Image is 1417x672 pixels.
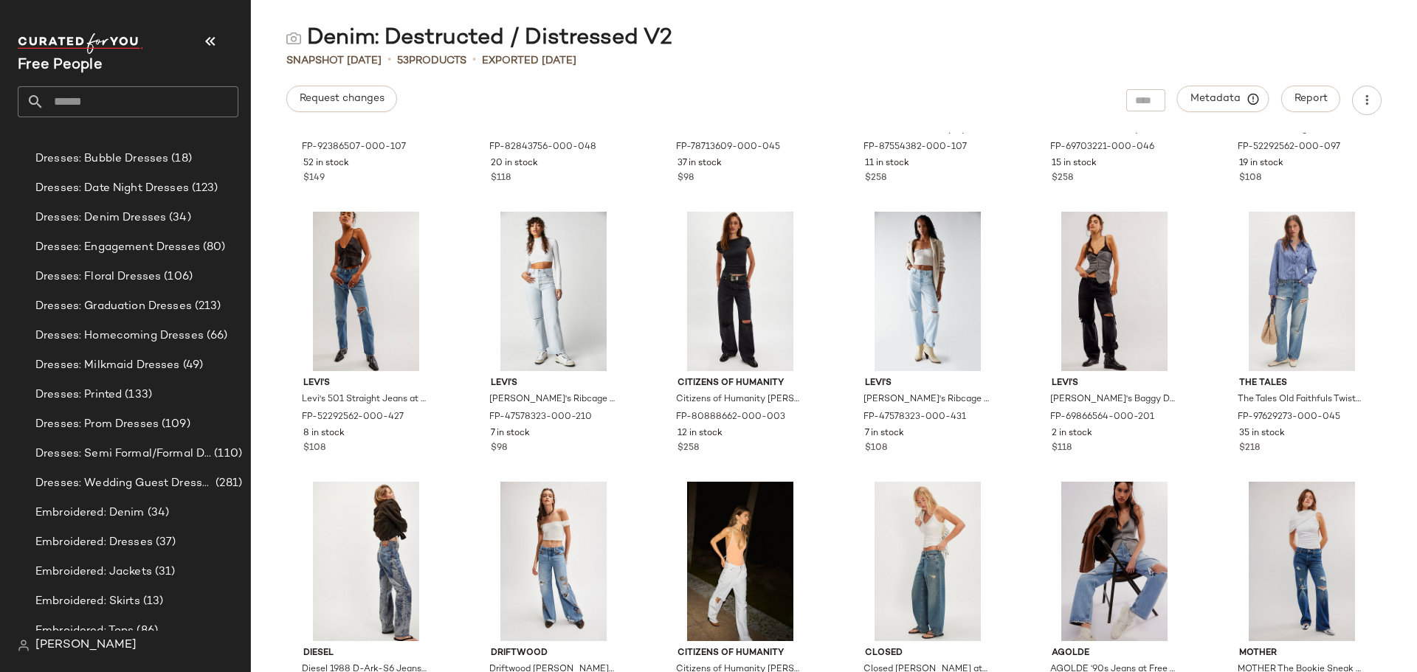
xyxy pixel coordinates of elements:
[153,534,176,551] span: (37)
[302,141,406,154] span: FP-92386507-000-107
[35,209,166,226] span: Dresses: Denim Dresses
[166,209,191,226] span: (34)
[35,564,152,581] span: Embroidered: Jackets
[472,52,476,69] span: •
[35,357,180,374] span: Dresses: Milkmaid Dresses
[865,647,990,660] span: Closed
[303,647,429,660] span: Diesel
[35,239,200,256] span: Dresses: Engagement Dresses
[489,141,596,154] span: FP-82843756-000-048
[853,212,1002,371] img: 47578323_431_a
[35,446,211,463] span: Dresses: Semi Formal/Formal Dresses
[292,212,441,371] img: 52292562_427_a
[863,141,967,154] span: FP-87554382-000-107
[1227,482,1376,641] img: 89717243_041_a
[482,53,576,69] p: Exported [DATE]
[1177,86,1269,112] button: Metadata
[397,53,466,69] div: Products
[35,180,189,197] span: Dresses: Date Night Dresses
[491,647,616,660] span: Driftwood
[204,328,228,344] span: (66)
[1052,157,1097,170] span: 15 in stock
[211,446,242,463] span: (110)
[286,24,672,53] div: Denim: Destructed / Distressed V2
[200,239,226,256] span: (80)
[863,393,989,406] span: [PERSON_NAME]'s Ribcage Straight Ankle Jeans at Free People in Light Wash, Size: 32
[122,387,152,403] span: (133)
[1239,377,1365,390] span: The Tales
[302,393,427,406] span: Levi's 501 Straight Jeans at Free People in Medium Wash, Size: 31
[491,157,538,170] span: 20 in stock
[678,157,722,170] span: 37 in stock
[1052,377,1177,390] span: Levi's
[1239,172,1261,185] span: $108
[35,150,168,167] span: Dresses: Bubble Dresses
[853,482,1002,641] img: 98989197_040_a
[1239,442,1260,455] span: $218
[18,640,30,651] img: svg%3e
[1294,93,1328,105] span: Report
[18,33,143,54] img: cfy_white_logo.C9jOOHJF.svg
[35,623,134,640] span: Embroidered: Tops
[491,172,511,185] span: $118
[1050,393,1176,406] span: [PERSON_NAME]'s Baggy Dad Jeans at Free People in Black, Size: 24
[397,55,409,66] span: 53
[35,593,140,610] span: Embroidered: Skirts
[299,93,385,105] span: Request changes
[35,416,159,433] span: Dresses: Prom Dresses
[666,212,815,371] img: 80888662_003_a
[865,172,886,185] span: $258
[865,442,887,455] span: $108
[489,411,592,424] span: FP-47578323-000-210
[678,377,803,390] span: Citizens of Humanity
[303,172,325,185] span: $149
[678,427,723,440] span: 12 in stock
[1040,212,1189,371] img: 69866564_201_a
[1238,411,1340,424] span: FP-97629273-000-045
[35,387,122,403] span: Dresses: Printed
[286,86,397,112] button: Request changes
[168,150,192,167] span: (18)
[1052,172,1073,185] span: $258
[145,505,170,522] span: (34)
[479,212,628,371] img: 47578323_210_a
[1052,647,1177,660] span: AGOLDE
[134,623,158,640] span: (86)
[491,442,507,455] span: $98
[491,377,616,390] span: Levi's
[1050,141,1154,154] span: FP-69703221-000-046
[35,637,137,654] span: [PERSON_NAME]
[302,411,404,424] span: FP-52292562-000-427
[666,482,815,641] img: 80888662_010_0
[865,427,904,440] span: 7 in stock
[303,377,429,390] span: Levi's
[678,442,699,455] span: $258
[865,157,909,170] span: 11 in stock
[865,377,990,390] span: Levi's
[303,427,345,440] span: 8 in stock
[676,411,785,424] span: FP-80888662-000-003
[303,442,325,455] span: $108
[678,647,803,660] span: Citizens of Humanity
[303,157,349,170] span: 52 in stock
[676,141,780,154] span: FP-78713609-000-045
[1227,212,1376,371] img: 97629273_045_a
[863,411,966,424] span: FP-47578323-000-431
[491,427,530,440] span: 7 in stock
[1040,482,1189,641] img: 52309580_093_a
[35,328,204,344] span: Dresses: Homecoming Dresses
[678,172,694,185] span: $98
[180,357,204,374] span: (49)
[1238,393,1363,406] span: The Tales Old Faithfuls Twisted Seam Jeans at Free People in Light Wash, Size: 28
[35,298,192,315] span: Dresses: Graduation Dresses
[18,58,103,73] span: Current Company Name
[1052,427,1092,440] span: 2 in stock
[35,269,161,285] span: Dresses: Floral Dresses
[35,505,145,522] span: Embroidered: Denim
[1281,86,1340,112] button: Report
[676,393,801,406] span: Citizens of Humanity [PERSON_NAME] at Free People in Black, Size: 30
[489,393,615,406] span: [PERSON_NAME]'s Ribcage Straight Ankle Jeans at Free People in White, Size: 31
[479,482,628,641] img: 100015932_048_a
[1052,442,1072,455] span: $118
[1050,411,1154,424] span: FP-69866564-000-201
